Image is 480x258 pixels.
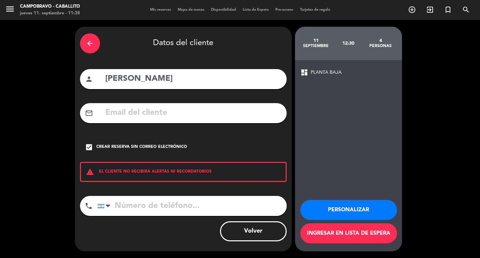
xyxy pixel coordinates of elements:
i: phone [85,202,93,210]
i: person [85,75,93,83]
div: septiembre [300,43,332,49]
span: dashboard [300,68,308,76]
span: Mis reservas [147,8,174,12]
div: Campobravo - caballito [20,3,80,10]
i: check_box [85,143,93,151]
div: 11 [300,38,332,43]
i: menu [5,4,15,14]
span: Lista de Espera [239,8,272,12]
i: warning [81,168,99,176]
input: Número de teléfono... [97,196,287,216]
span: Tarjetas de regalo [297,8,334,12]
span: Disponibilidad [208,8,239,12]
i: turned_in_not [444,6,452,14]
button: Ingresar en lista de espera [300,223,397,243]
span: Pre-acceso [272,8,297,12]
div: Crear reserva sin correo electrónico [96,144,187,151]
span: Mapa de mesas [174,8,208,12]
div: 12:30 [332,32,364,55]
i: exit_to_app [426,6,434,14]
i: arrow_back [86,39,94,47]
div: 4 [364,38,397,43]
input: Email del cliente [105,106,282,120]
i: search [462,6,470,14]
button: Personalizar [300,200,397,220]
div: Datos del cliente [80,32,287,55]
i: add_circle_outline [408,6,416,14]
span: PLANTA BAJA [311,69,342,76]
div: EL CLIENTE NO RECIBIRÁ ALERTAS NI RECORDATORIOS [80,162,287,182]
div: personas [364,43,397,49]
div: jueves 11. septiembre - 11:38 [20,10,80,17]
button: menu [5,4,15,16]
input: Nombre del cliente [105,72,282,86]
button: Volver [220,221,287,241]
i: mail_outline [85,109,93,117]
div: Argentina: +54 [98,196,113,216]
